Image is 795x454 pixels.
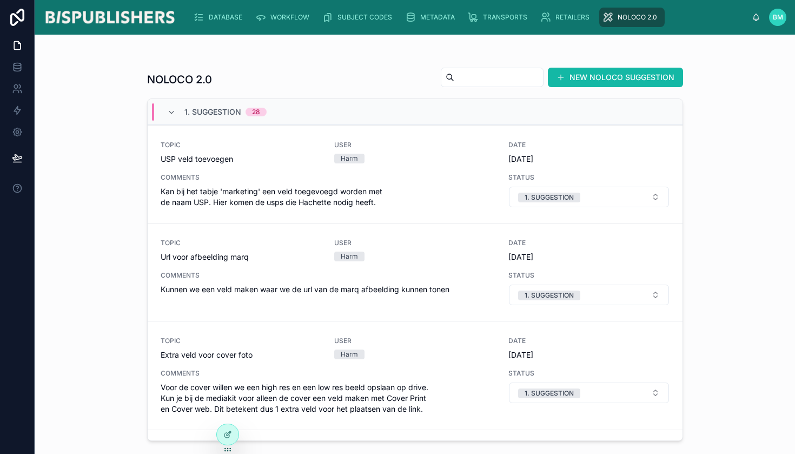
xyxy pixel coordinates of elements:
[508,173,670,182] span: STATUS
[773,13,783,22] span: BM
[420,13,455,22] span: METADATA
[525,193,574,202] div: 1. SUGGESTION
[161,284,495,295] span: Kunnen we een veld maken waar we de url van de marq afbeelding kunnen tonen
[334,337,495,345] span: USER
[465,8,535,27] a: TRANSPORTS
[525,389,574,398] div: 1. SUGGESTION
[508,239,670,247] span: DATE
[184,107,241,117] span: 1. SUGGESTION
[341,154,358,163] div: Harm
[555,13,589,22] span: RETAILERS
[334,239,495,247] span: USER
[341,350,358,359] div: Harm
[161,154,322,165] span: USP veld toevoegen
[161,239,322,247] span: TOPIC
[618,13,657,22] span: NOLOCO 2.0
[252,108,260,116] div: 28
[508,369,670,378] span: STATUS
[147,72,212,87] h1: NOLOCO 2.0
[509,285,669,305] button: Select Button
[161,369,495,378] span: COMMENTS
[525,291,574,300] div: 1. SUGGESTION
[337,13,392,22] span: SUBJECT CODES
[161,271,495,280] span: COMMENTS
[161,382,495,414] span: Voor de cover willen we een high res en een low res beeld opslaan op drive. Kun je bij de mediaki...
[509,383,669,403] button: Select Button
[508,337,670,345] span: DATE
[599,8,665,27] a: NOLOCO 2.0
[190,8,250,27] a: DATABASE
[548,68,683,87] button: NEW NOLOCO SUGGESTION
[161,186,495,208] span: Kan bij het tabje 'marketing' een veld toegevoegd worden met de naam USP. Hier komen de usps die ...
[402,8,462,27] a: METADATA
[508,154,670,165] span: [DATE]
[509,187,669,207] button: Select Button
[537,8,597,27] a: RETAILERS
[270,13,309,22] span: WORKFLOW
[319,8,400,27] a: SUBJECT CODES
[341,252,358,261] div: Harm
[161,337,322,345] span: TOPIC
[508,271,670,280] span: STATUS
[161,252,322,262] span: Url voor afbeelding marq
[209,13,242,22] span: DATABASE
[483,13,527,22] span: TRANSPORTS
[185,5,752,29] div: scrollable content
[252,8,317,27] a: WORKFLOW
[161,141,322,149] span: TOPIC
[161,350,322,360] span: Extra veld voor cover foto
[508,350,670,360] span: [DATE]
[43,9,176,26] img: App logo
[508,141,670,149] span: DATE
[508,252,670,262] span: [DATE]
[334,141,495,149] span: USER
[161,173,495,182] span: COMMENTS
